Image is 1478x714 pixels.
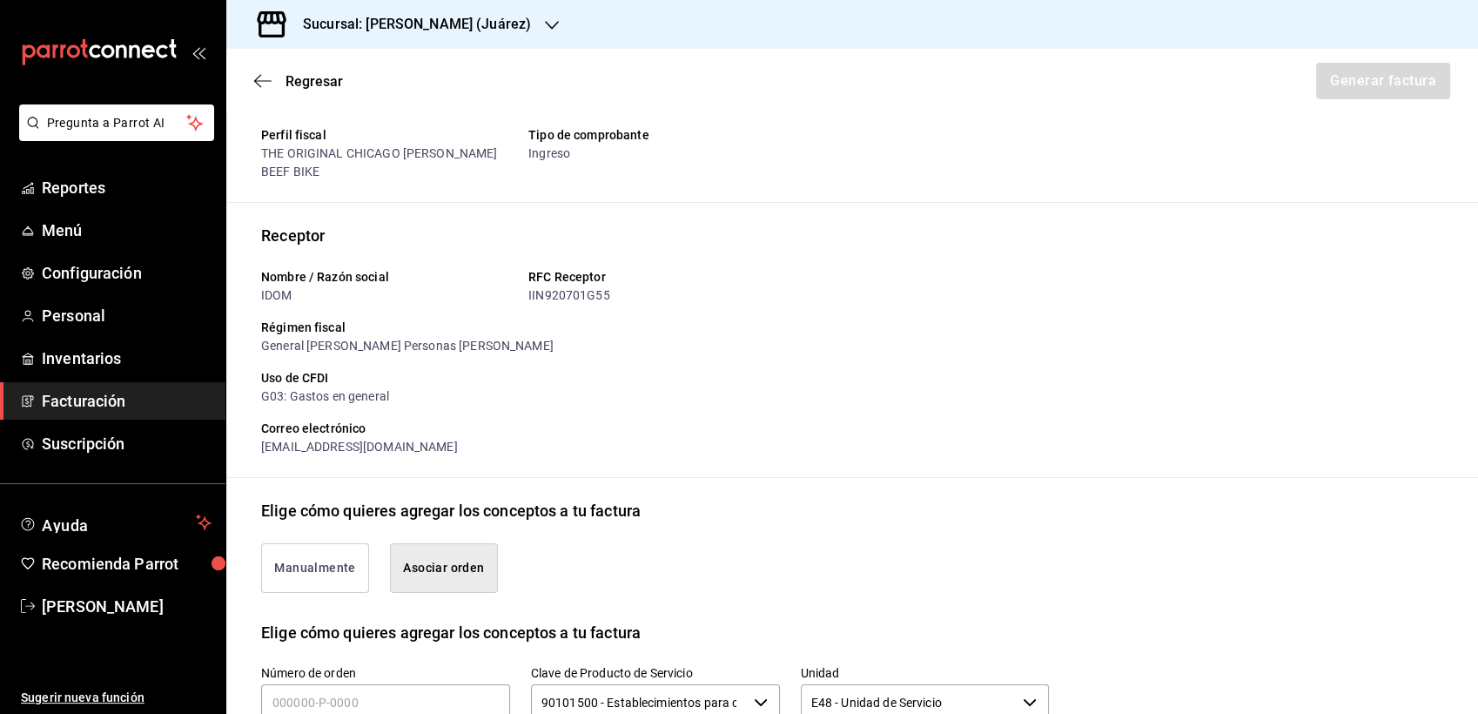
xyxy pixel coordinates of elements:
[42,512,189,533] span: Ayuda
[261,268,514,286] div: Nombre / Razón social
[19,104,214,141] button: Pregunta a Parrot AI
[261,543,369,593] button: Manualmente
[42,552,212,576] span: Recomienda Parrot
[261,286,514,305] div: IDOM
[528,286,782,305] div: IIN920701G55
[254,73,343,90] button: Regresar
[261,499,641,522] div: Elige cómo quieres agregar los conceptos a tu factura
[21,689,212,707] span: Sugerir nueva función
[261,337,1049,355] div: General [PERSON_NAME] Personas [PERSON_NAME]
[47,114,187,132] span: Pregunta a Parrot AI
[528,126,782,145] div: Tipo de comprobante
[390,543,498,593] button: Asociar orden
[289,14,531,35] h3: Sucursal: [PERSON_NAME] (Juárez)
[528,268,782,286] div: RFC Receptor
[261,224,1443,247] p: Receptor
[261,438,1049,456] div: [EMAIL_ADDRESS][DOMAIN_NAME]
[286,73,343,90] span: Regresar
[42,304,212,327] span: Personal
[801,666,1050,678] label: Unidad
[528,145,782,163] div: Ingreso
[191,45,205,59] button: open_drawer_menu
[42,595,212,618] span: [PERSON_NAME]
[261,369,1049,387] div: Uso de CFDI
[12,126,214,145] a: Pregunta a Parrot AI
[261,666,510,678] label: Número de orden
[261,145,514,181] div: THE ORIGINAL CHICAGO [PERSON_NAME] BEEF BIKE
[261,621,641,644] div: Elige cómo quieres agregar los conceptos a tu factura
[42,261,212,285] span: Configuración
[42,219,212,242] span: Menú
[261,319,1049,337] div: Régimen fiscal
[261,126,514,145] div: Perfil fiscal
[42,432,212,455] span: Suscripción
[261,387,1049,406] div: G03: Gastos en general
[261,420,1049,438] div: Correo electrónico
[531,666,780,678] label: Clave de Producto de Servicio
[42,347,212,370] span: Inventarios
[42,176,212,199] span: Reportes
[42,389,212,413] span: Facturación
